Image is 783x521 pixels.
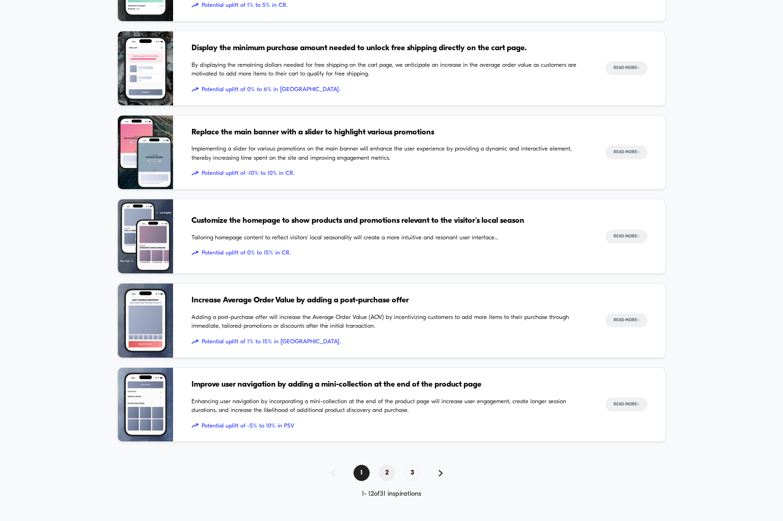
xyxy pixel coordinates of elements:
[118,199,173,273] img: Tailoring homepage content to reflect visitors' local seasonality will create a more intuitive an...
[191,169,587,178] span: Potential uplift of -10% to 10% in CR.
[118,368,173,442] img: Enhancing user navigation by incorporating a mini-collection at the end of the product page will ...
[191,215,587,227] span: Customize the homepage to show products and promotions relevant to the visitor's local season
[379,465,395,481] span: 2
[191,397,587,415] span: Enhancing user navigation by incorporating a mini-collection at the end of the product page will ...
[118,31,173,105] img: By displaying the remaining dollars needed for free shipping on the cart page, we anticipate an i...
[404,465,420,481] span: 3
[191,295,587,307] span: Increase Average Order Value by adding a post-purchase offer
[191,233,587,243] span: Tailoring homepage content to reflect visitors' local seasonality will create a more intuitive an...
[191,337,587,347] span: Potential uplift of 1% to 15% in [GEOGRAPHIC_DATA].
[191,1,587,10] span: Potential uplift of 1% to 5% in CR.
[605,230,648,243] button: Read More>
[191,145,587,162] span: Implementing a slider for various promotions on the main banner will enhance the user experience ...
[354,465,370,481] span: 1
[191,42,587,54] span: Display the minimum purchase amount needed to unlock free shipping directly on the cart page.
[605,61,648,75] button: Read More>
[191,127,587,139] span: Replace the main banner with a slider to highlight various promotions
[605,398,648,411] button: Read More>
[117,490,666,498] div: 1 - 12 of 31 inspirations
[191,85,587,94] span: Potential uplift of 0% to 6% in [GEOGRAPHIC_DATA].
[118,284,173,358] img: Adding a post-purchase offer will increase the Average Order Value (AOV) by incentivizing custome...
[439,470,443,476] img: pagination forward
[191,61,587,79] span: By displaying the remaining dollars needed for free shipping on the cart page, we anticipate an i...
[191,379,587,391] span: Improve user navigation by adding a mini-collection at the end of the product page
[191,313,587,331] span: Adding a post-purchase offer will increase the Average Order Value (AOV) by incentivizing custome...
[191,249,587,258] span: Potential uplift of 0% to 15% in CR.
[118,116,173,190] img: Implementing a slider for various promotions on the main banner will enhance the user experience ...
[191,422,587,431] span: Potential uplift of -5% to 10% in PSV
[605,145,648,159] button: Read More>
[605,313,648,327] button: Read More>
